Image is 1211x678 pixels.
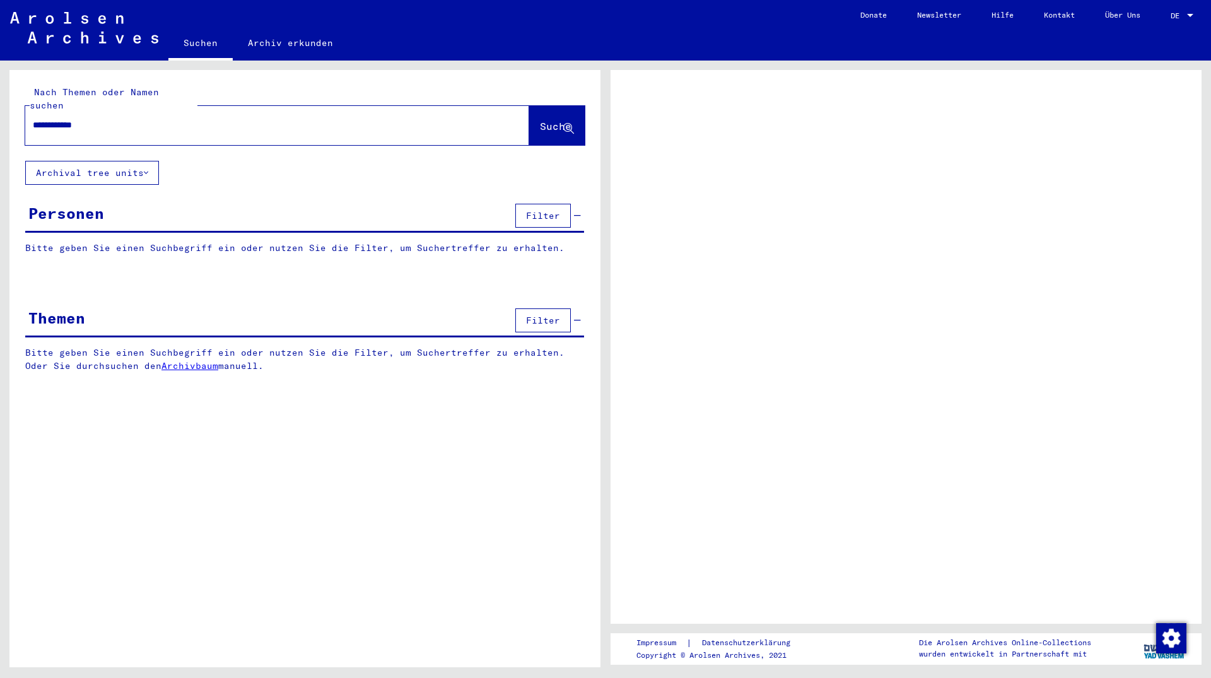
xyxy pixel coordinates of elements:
img: Zustimmung ändern [1156,623,1186,653]
div: | [636,636,805,650]
a: Archiv erkunden [233,28,348,58]
p: Bitte geben Sie einen Suchbegriff ein oder nutzen Sie die Filter, um Suchertreffer zu erhalten. O... [25,346,585,373]
span: Suche [540,120,571,132]
mat-label: Nach Themen oder Namen suchen [30,86,159,111]
div: Personen [28,202,104,225]
span: Filter [526,315,560,326]
img: yv_logo.png [1141,633,1188,664]
button: Filter [515,204,571,228]
a: Datenschutzerklärung [692,636,805,650]
button: Archival tree units [25,161,159,185]
a: Suchen [168,28,233,61]
button: Suche [529,106,585,145]
a: Archivbaum [161,360,218,371]
p: wurden entwickelt in Partnerschaft mit [919,648,1091,660]
p: Bitte geben Sie einen Suchbegriff ein oder nutzen Sie die Filter, um Suchertreffer zu erhalten. [25,242,584,255]
button: Filter [515,308,571,332]
div: Themen [28,307,85,329]
p: Die Arolsen Archives Online-Collections [919,637,1091,648]
p: Copyright © Arolsen Archives, 2021 [636,650,805,661]
img: Arolsen_neg.svg [10,12,158,44]
span: Filter [526,210,560,221]
a: Impressum [636,636,686,650]
span: DE [1171,11,1185,20]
